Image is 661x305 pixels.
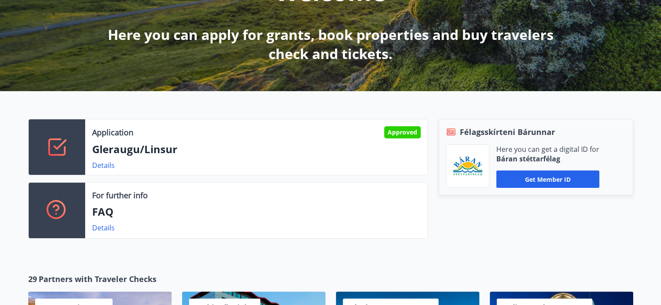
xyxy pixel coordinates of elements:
a: Details [92,223,115,233]
div: Approved [384,126,421,138]
p: For further info [92,190,148,201]
button: Get member ID [496,171,599,188]
p: Báran stéttarfélag [496,154,599,164]
img: Bz2lGXKH3FXEIQKvoQ8VL0Fr0uCiWgfgA3I6fSs8.png [453,156,482,177]
p: Gleraugu/Linsur [92,142,421,157]
p: FAQ [92,204,421,219]
span: Partners with Traveler Checks [39,273,156,285]
p: Here you can apply for grants, book properties and buy travelers check and tickets. [101,25,560,63]
p: Application [92,127,133,138]
a: Details [92,161,115,170]
span: Félagsskírteni Bárunnar [460,126,555,138]
p: Here you can get a digital ID for [496,144,599,154]
span: 29 [28,273,37,285]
